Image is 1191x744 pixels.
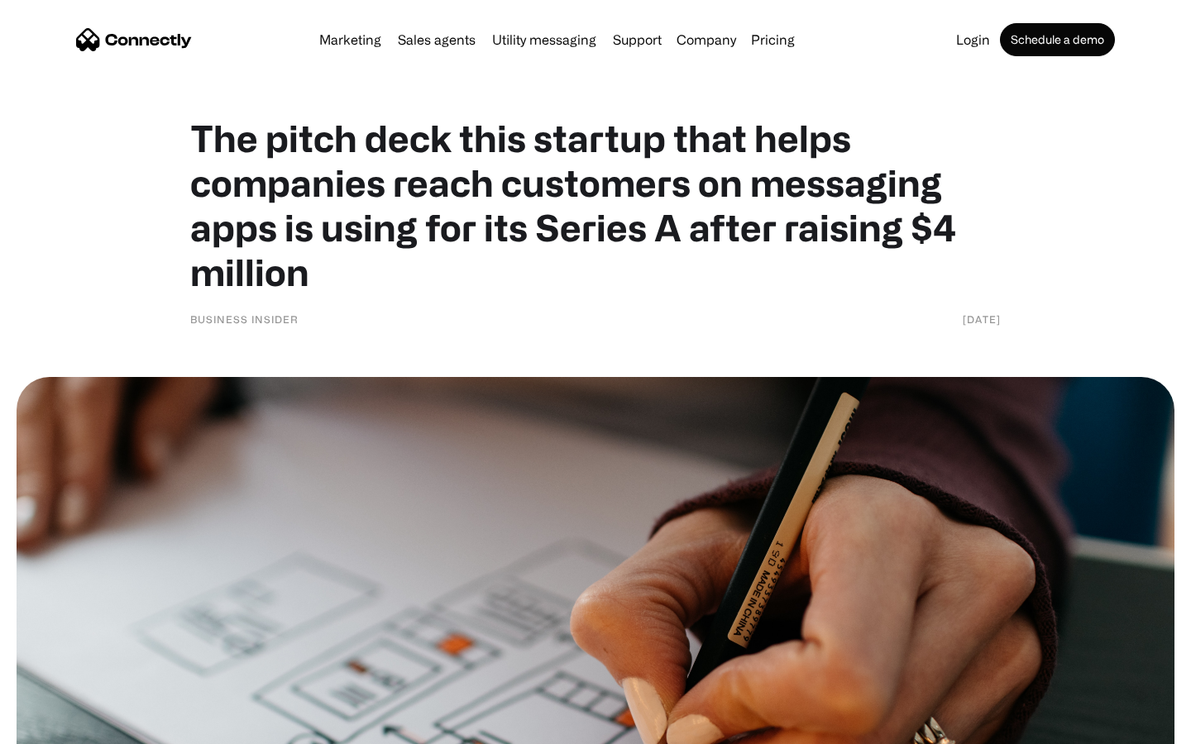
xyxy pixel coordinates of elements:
[1000,23,1115,56] a: Schedule a demo
[190,116,1001,294] h1: The pitch deck this startup that helps companies reach customers on messaging apps is using for i...
[313,33,388,46] a: Marketing
[190,311,299,327] div: Business Insider
[606,33,668,46] a: Support
[677,28,736,51] div: Company
[963,311,1001,327] div: [DATE]
[949,33,997,46] a: Login
[485,33,603,46] a: Utility messaging
[391,33,482,46] a: Sales agents
[744,33,801,46] a: Pricing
